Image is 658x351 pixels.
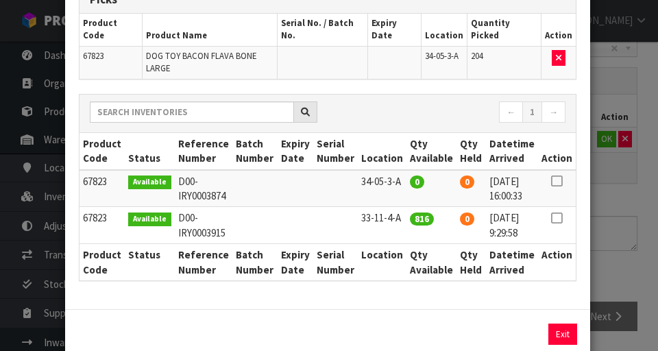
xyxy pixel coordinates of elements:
[460,175,474,189] span: 0
[125,133,175,170] th: Status
[456,133,485,170] th: Qty Held
[410,213,434,226] span: 816
[522,101,542,123] a: 1
[538,244,576,280] th: Action
[471,50,483,62] span: 204
[83,50,103,62] span: 67823
[456,244,485,280] th: Qty Held
[232,133,277,170] th: Batch Number
[125,244,175,280] th: Status
[175,244,232,280] th: Reference Number
[175,207,232,244] td: D00-IRY0003915
[538,133,576,170] th: Action
[338,101,565,125] nav: Page navigation
[80,244,125,280] th: Product Code
[128,175,171,189] span: Available
[90,101,294,123] input: Search inventories
[422,14,467,46] th: Location
[142,14,278,46] th: Product Name
[406,133,456,170] th: Qty Available
[499,101,523,123] a: ←
[146,50,257,74] span: DOG TOY BACON FLAVA BONE LARGE
[80,14,142,46] th: Product Code
[313,133,358,170] th: Serial Number
[467,14,541,46] th: Quantity Picked
[541,14,576,46] th: Action
[358,244,406,280] th: Location
[175,133,232,170] th: Reference Number
[548,324,577,345] button: Exit
[358,207,406,244] td: 33-11-4-A
[486,170,538,207] td: [DATE] 16:00:33
[486,244,538,280] th: Datetime Arrived
[486,207,538,244] td: [DATE] 9:29:58
[80,133,125,170] th: Product Code
[80,207,125,244] td: 67823
[358,133,406,170] th: Location
[358,170,406,207] td: 34-05-3-A
[486,133,538,170] th: Datetime Arrived
[128,213,171,226] span: Available
[80,170,125,207] td: 67823
[406,244,456,280] th: Qty Available
[425,50,459,62] span: 34-05-3-A
[410,175,424,189] span: 0
[278,14,368,46] th: Serial No. / Batch No.
[368,14,422,46] th: Expiry Date
[232,244,277,280] th: Batch Number
[541,101,565,123] a: →
[278,133,313,170] th: Expiry Date
[313,244,358,280] th: Serial Number
[460,213,474,226] span: 0
[278,244,313,280] th: Expiry Date
[175,170,232,207] td: D00-IRY0003874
